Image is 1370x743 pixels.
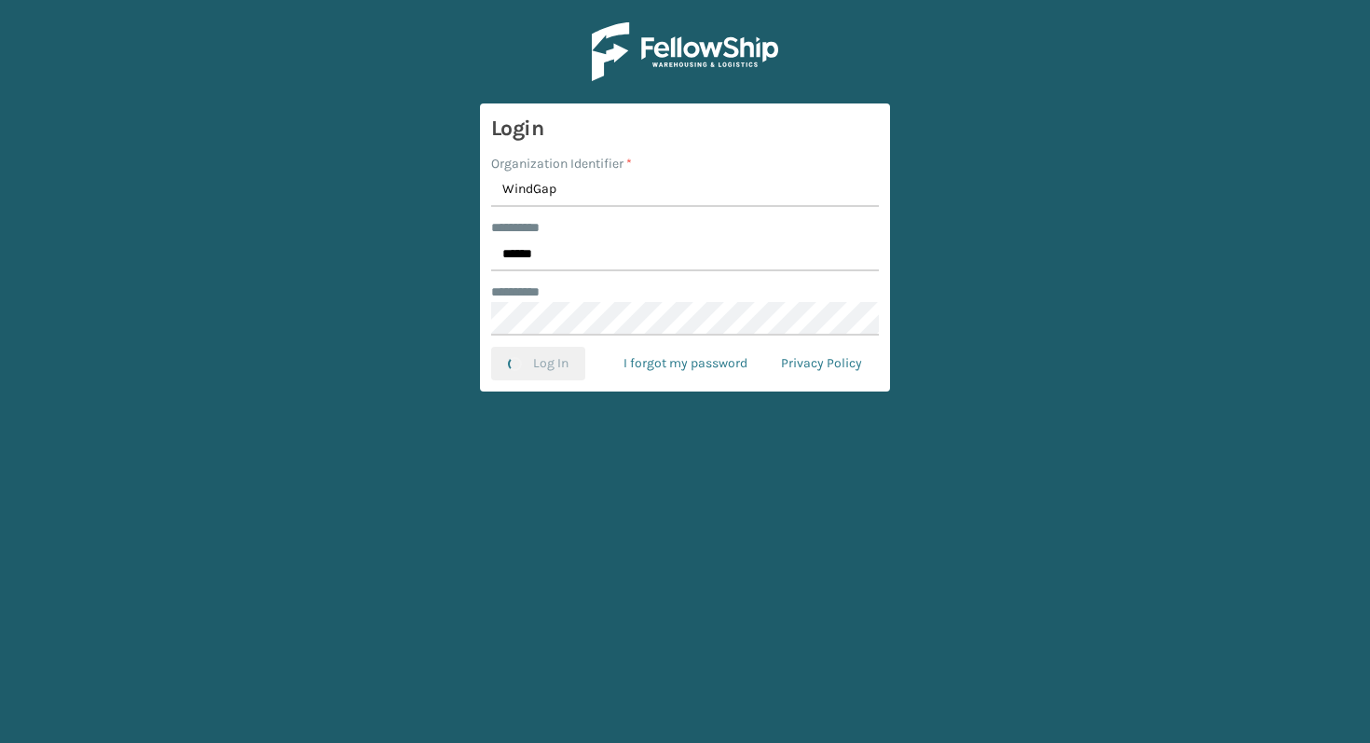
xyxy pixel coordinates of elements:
[764,347,879,380] a: Privacy Policy
[491,347,585,380] button: Log In
[491,154,632,173] label: Organization Identifier
[592,22,778,81] img: Logo
[607,347,764,380] a: I forgot my password
[491,115,879,143] h3: Login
